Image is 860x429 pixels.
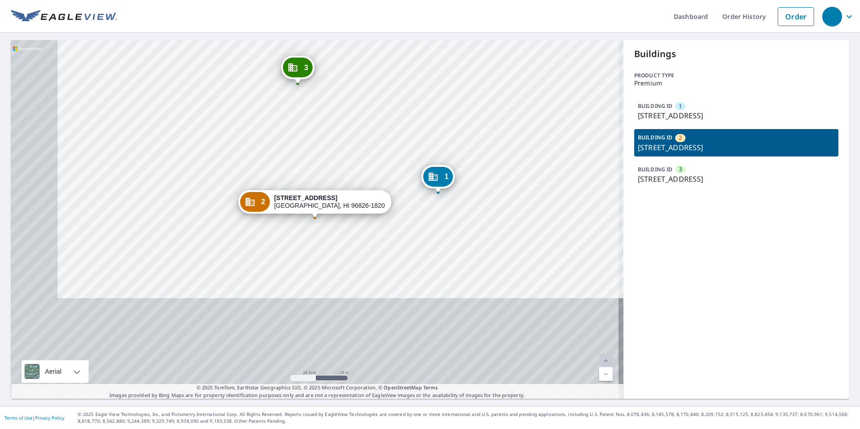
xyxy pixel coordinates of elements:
[679,165,682,174] span: 3
[42,360,64,383] div: Aerial
[274,194,385,210] div: [GEOGRAPHIC_DATA], HI 96826-1820
[599,367,613,381] a: Current Level 20, Zoom Out
[421,165,455,193] div: Dropped pin, building 1, Commercial property, 2847 Waialae Ave Honolulu, HI 96826-1820
[638,102,672,110] p: BUILDING ID
[599,354,613,367] a: Current Level 20, Zoom In Disabled
[22,360,89,383] div: Aerial
[634,47,838,61] p: Buildings
[423,384,438,391] a: Terms
[638,134,672,141] p: BUILDING ID
[444,173,448,180] span: 1
[4,415,64,420] p: |
[638,142,835,153] p: [STREET_ADDRESS]
[679,134,682,142] span: 2
[638,165,672,173] p: BUILDING ID
[238,190,391,218] div: Dropped pin, building 2, Commercial property, 2847 Waialae Ave Honolulu, HI 96826-1820
[78,411,856,425] p: © 2025 Eagle View Technologies, Inc. and Pictometry International Corp. All Rights Reserved. Repo...
[261,198,265,205] span: 2
[778,7,814,26] a: Order
[634,71,838,80] p: Product type
[35,415,64,421] a: Privacy Policy
[11,384,623,399] p: Images provided by Bing Maps are for property identification purposes only and are not a represen...
[304,64,308,71] span: 3
[274,194,337,201] strong: [STREET_ADDRESS]
[638,174,835,184] p: [STREET_ADDRESS]
[4,415,32,421] a: Terms of Use
[11,10,117,23] img: EV Logo
[197,384,438,392] span: © 2025 TomTom, Earthstar Geographics SIO, © 2025 Microsoft Corporation, ©
[679,102,682,111] span: 1
[634,80,838,87] p: Premium
[281,56,314,84] div: Dropped pin, building 3, Commercial property, 2847 Waialae Ave Honolulu, HI 96826-1820
[638,110,835,121] p: [STREET_ADDRESS]
[384,384,421,391] a: OpenStreetMap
